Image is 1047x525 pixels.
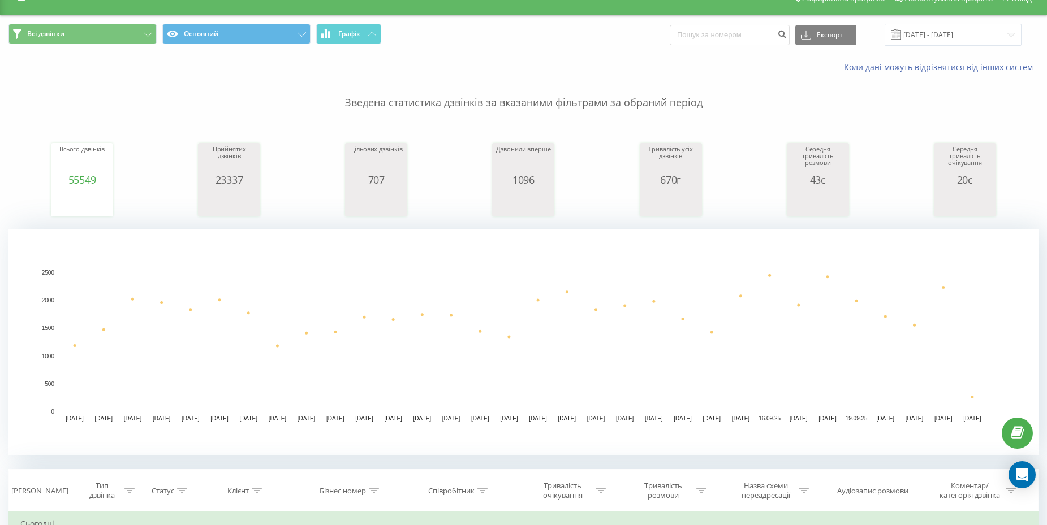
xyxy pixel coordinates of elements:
[471,415,489,422] text: [DATE]
[66,415,84,422] text: [DATE]
[45,381,54,387] text: 500
[844,62,1039,72] a: Коли дані можуть відрізнятися вiд інших систем
[8,24,157,44] button: Всі дзвінки
[963,415,981,422] text: [DATE]
[643,174,699,185] div: 670г
[153,415,171,422] text: [DATE]
[732,415,750,422] text: [DATE]
[348,146,404,174] div: Цільових дзвінків
[790,415,808,422] text: [DATE]
[877,415,895,422] text: [DATE]
[846,415,868,422] text: 19.09.25
[495,185,551,219] svg: A chart.
[320,486,366,496] div: Бізнес номер
[616,415,634,422] text: [DATE]
[428,486,475,496] div: Співробітник
[54,146,110,174] div: Всього дзвінків
[348,174,404,185] div: 707
[11,486,68,496] div: [PERSON_NAME]
[670,25,790,45] input: Пошук за номером
[906,415,924,422] text: [DATE]
[500,415,518,422] text: [DATE]
[42,326,55,332] text: 1500
[316,24,381,44] button: Графік
[269,415,287,422] text: [DATE]
[937,185,993,219] svg: A chart.
[633,481,693,500] div: Тривалість розмови
[645,415,663,422] text: [DATE]
[643,146,699,174] div: Тривалість усіх дзвінків
[348,185,404,219] svg: A chart.
[8,73,1039,110] p: Зведена статистика дзвінків за вказаними фільтрами за обраний період
[413,415,432,422] text: [DATE]
[442,415,460,422] text: [DATE]
[934,415,953,422] text: [DATE]
[937,481,1003,500] div: Коментар/категорія дзвінка
[643,185,699,219] svg: A chart.
[674,415,692,422] text: [DATE]
[201,174,257,185] div: 23337
[42,297,55,303] text: 2000
[27,29,64,38] span: Всі дзвінки
[210,415,229,422] text: [DATE]
[495,174,551,185] div: 1096
[529,415,547,422] text: [DATE]
[587,415,605,422] text: [DATE]
[124,415,142,422] text: [DATE]
[338,30,360,38] span: Графік
[95,415,113,422] text: [DATE]
[51,409,54,415] text: 0
[837,486,908,496] div: Аудіозапис розмови
[790,185,846,219] svg: A chart.
[790,174,846,185] div: 43с
[818,415,837,422] text: [DATE]
[54,174,110,185] div: 55549
[937,174,993,185] div: 20с
[152,486,174,496] div: Статус
[558,415,576,422] text: [DATE]
[298,415,316,422] text: [DATE]
[937,146,993,174] div: Середня тривалість очікування
[162,24,311,44] button: Основний
[54,185,110,219] svg: A chart.
[735,481,796,500] div: Назва схеми переадресації
[759,415,781,422] text: 16.09.25
[42,270,55,276] text: 2500
[239,415,257,422] text: [DATE]
[795,25,856,45] button: Експорт
[1009,461,1036,488] div: Open Intercom Messenger
[227,486,249,496] div: Клієнт
[201,146,257,174] div: Прийнятих дзвінків
[495,146,551,174] div: Дзвонили вперше
[355,415,373,422] text: [DATE]
[326,415,344,422] text: [DATE]
[8,229,1039,455] svg: A chart.
[703,415,721,422] text: [DATE]
[182,415,200,422] text: [DATE]
[384,415,402,422] text: [DATE]
[790,146,846,174] div: Середня тривалість розмови
[532,481,593,500] div: Тривалість очікування
[201,185,257,219] svg: A chart.
[42,353,55,359] text: 1000
[83,481,122,500] div: Тип дзвінка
